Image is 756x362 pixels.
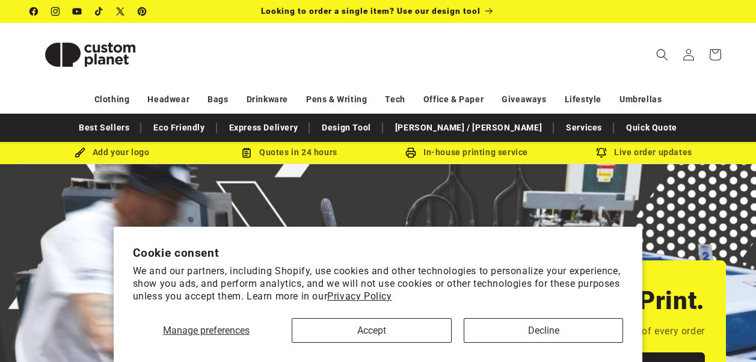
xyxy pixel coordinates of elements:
[565,89,601,110] a: Lifestyle
[502,89,546,110] a: Giveaways
[73,117,135,138] a: Best Sellers
[223,117,304,138] a: Express Delivery
[207,89,228,110] a: Bags
[385,89,405,110] a: Tech
[94,89,130,110] a: Clothing
[423,89,484,110] a: Office & Paper
[261,6,481,16] span: Looking to order a single item? Use our design tool
[75,147,85,158] img: Brush Icon
[133,246,624,260] h2: Cookie consent
[306,89,367,110] a: Pens & Writing
[163,325,250,336] span: Manage preferences
[389,117,548,138] a: [PERSON_NAME] / [PERSON_NAME]
[555,232,756,362] iframe: Chat Widget
[316,117,377,138] a: Design Tool
[201,145,378,160] div: Quotes in 24 hours
[133,265,624,302] p: We and our partners, including Shopify, use cookies and other technologies to personalize your ex...
[596,147,607,158] img: Order updates
[327,290,392,302] a: Privacy Policy
[241,147,252,158] img: Order Updates Icon
[23,145,201,160] div: Add your logo
[30,28,150,82] img: Custom Planet
[147,117,211,138] a: Eco Friendly
[147,89,189,110] a: Headwear
[464,318,624,343] button: Decline
[247,89,288,110] a: Drinkware
[405,147,416,158] img: In-house printing
[620,117,683,138] a: Quick Quote
[649,41,675,68] summary: Search
[292,318,452,343] button: Accept
[133,318,280,343] button: Manage preferences
[560,117,608,138] a: Services
[619,89,662,110] a: Umbrellas
[26,23,155,86] a: Custom Planet
[378,145,556,160] div: In-house printing service
[556,145,733,160] div: Live order updates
